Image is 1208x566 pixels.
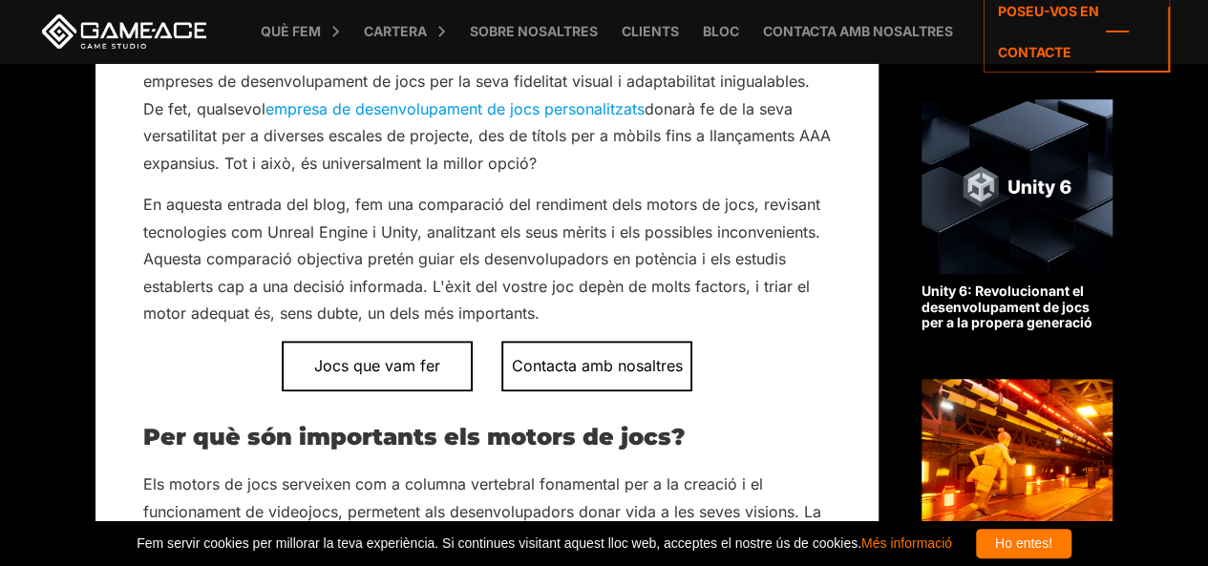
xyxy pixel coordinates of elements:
font: Un dels productes més destacats de la indústria és Unreal Engine, sovint adoptat per les empreses... [143,45,810,118]
font: Sobre nosaltres [470,23,598,39]
font: En aquesta entrada del blog, fem una comparació del rendiment dels motors de jocs, revisant tecno... [143,195,820,323]
a: Contacta amb nosaltres [501,341,692,390]
font: Cartera [364,23,427,39]
a: Més informació [861,535,952,551]
font: Fem servir cookies per millorar la teva experiència. Si continues visitant aquest lloc web, accep... [137,535,861,551]
font: Contacta amb nosaltres [763,23,953,39]
font: Jocs que vam fer [314,356,440,375]
img: Relacionat [922,99,1113,274]
font: Què fem [261,23,321,39]
font: Bloc [703,23,739,39]
font: Els motors de jocs serveixen com a columna vertebral fonamental per a la creació i el funcionamen... [143,474,821,548]
a: Jocs que vam fer [282,341,473,390]
font: Contacta amb nosaltres [512,356,683,375]
img: Relacionat [922,379,1113,554]
font: Per què són importants els motors de jocs? [143,423,686,451]
font: Ho entes! [995,535,1052,551]
font: Unity 6: Revolucionant el desenvolupament de jocs per a la propera generació [922,283,1092,331]
font: donarà fe de la seva versatilitat per a diverses escales de projecte, des de títols per a mòbils ... [143,99,831,173]
font: Clients [622,23,679,39]
a: empresa de desenvolupament de jocs personalitzats [265,99,645,118]
a: Unity 6: Revolucionant el desenvolupament de jocs per a la propera generació [922,99,1113,331]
